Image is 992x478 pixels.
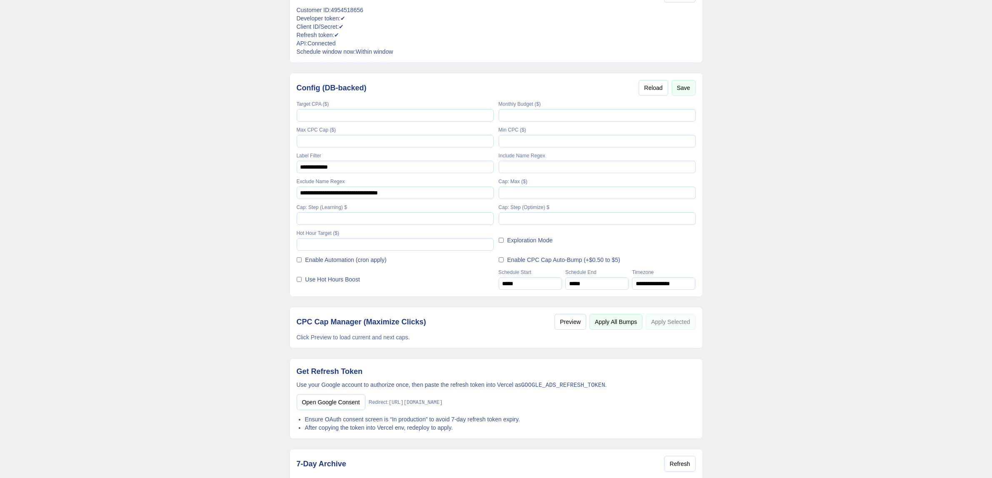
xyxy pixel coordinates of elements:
[297,238,494,251] input: Hot Hour Target ($)
[389,400,443,406] code: [URL][DOMAIN_NAME]
[297,381,696,389] p: Use your Google account to authorize once, then paste the refresh token into Vercel as .
[297,31,696,39] p: Refresh token: ✔
[521,382,605,388] code: GOOGLE_ADS_REFRESH_TOKEN
[555,314,586,330] button: Preview
[646,314,695,330] button: Apply Selected
[672,80,696,96] button: Save
[297,212,494,225] input: Cap: Step (Learning) $
[499,269,562,276] span: Schedule Start
[297,39,696,47] p: API: Connected
[499,187,696,199] input: Cap: Max ($)
[499,212,696,225] input: Cap: Step (Optimize) $
[297,178,494,185] span: Exclude Name Regex
[305,256,386,264] label: Enable Automation (cron apply)
[499,161,696,173] input: Include Name Regex
[369,399,443,406] span: Redirect:
[305,275,360,284] label: Use Hot Hours Boost
[664,456,695,472] button: Refresh
[297,333,696,341] p: Click Preview to load current and next caps.
[297,152,494,159] span: Label Filter
[499,277,562,290] input: Schedule Start
[565,277,629,290] input: Schedule End
[297,109,494,122] input: Target CPA ($)
[297,127,494,133] span: Max CPC Cap ($)
[507,256,620,264] label: Enable CPC Cap Auto‑Bump (+$0.50 to $5)
[297,316,426,328] h2: CPC Cap Manager (Maximize Clicks)
[297,161,494,173] input: Label Filter
[507,236,552,244] label: Exploration Mode
[499,135,696,147] input: Min CPC ($)
[297,230,494,237] span: Hot Hour Target ($)
[297,6,696,14] p: Customer ID: 4954518656
[297,458,346,470] h2: 7‑Day Archive
[632,277,695,290] input: Timezone
[590,314,642,330] button: Apply All Bumps
[499,178,696,185] span: Cap: Max ($)
[305,415,696,423] li: Ensure OAuth consent screen is “In production” to avoid 7‑day refresh token expiry.
[297,366,363,377] h2: Get Refresh Token
[565,269,629,276] span: Schedule End
[632,269,695,276] span: Timezone
[305,423,696,432] li: After copying the token into Vercel env, redeploy to apply.
[499,204,696,211] span: Cap: Step (Optimize) $
[297,394,365,410] a: Open Google Consent
[297,187,494,199] input: Exclude Name Regex
[297,82,367,94] h2: Config (DB‑backed)
[297,47,696,56] p: Schedule window now: Within window
[297,22,696,31] p: Client ID/Secret: ✔
[499,127,696,133] span: Min CPC ($)
[297,135,494,147] input: Max CPC Cap ($)
[297,101,494,107] span: Target CPA ($)
[639,80,668,96] button: Reload
[499,101,696,107] span: Monthly Budget ($)
[297,204,494,211] span: Cap: Step (Learning) $
[499,152,696,159] span: Include Name Regex
[297,14,696,22] p: Developer token: ✔
[499,109,696,122] input: Monthly Budget ($)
